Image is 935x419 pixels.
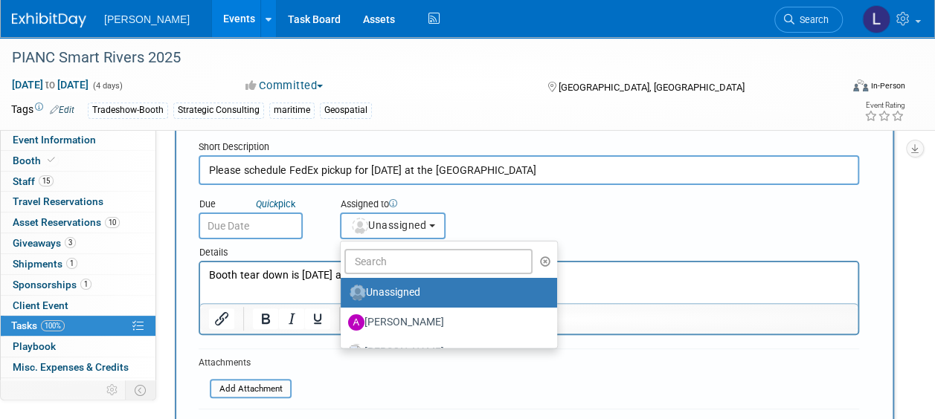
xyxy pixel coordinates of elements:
input: Name of task or a short description [199,155,859,185]
div: Geospatial [320,103,372,118]
span: Asset Reservations [13,216,120,228]
button: Bold [253,308,278,329]
i: Quick [256,198,278,209]
label: [PERSON_NAME] [348,311,542,334]
span: Client Event [13,299,68,311]
span: 3 [65,237,76,248]
span: Staff [13,175,54,187]
div: Short Description [199,140,859,155]
td: Personalize Event Tab Strip [100,380,126,400]
a: Booth [1,151,155,171]
a: Quickpick [253,198,298,210]
span: (4 days) [91,81,123,91]
span: 1 [80,279,91,290]
span: Search [794,14,829,25]
a: Playbook [1,337,155,357]
a: Travel Reservations [1,192,155,212]
img: Format-Inperson.png [853,79,868,91]
a: Misc. Expenses & Credits [1,357,155,377]
span: Booth [13,155,58,166]
span: Shipments [13,258,77,270]
div: Attachments [199,357,292,369]
span: Playbook [13,340,56,352]
div: Event Rating [864,102,905,109]
div: maritime [269,103,315,118]
a: Asset Reservations10 [1,212,155,233]
iframe: Rich Text Area [200,262,858,303]
button: Insert/edit link [209,308,234,329]
div: Tradeshow-Booth [88,103,168,118]
a: Edit [50,105,74,115]
span: to [43,79,57,91]
div: Due [199,198,318,212]
span: Event Information [13,134,96,146]
button: Underline [305,308,330,329]
div: In-Person [870,80,905,91]
a: Staff15 [1,172,155,192]
span: Unassigned [350,219,426,231]
button: Committed [240,78,329,94]
div: PIANC Smart Rivers 2025 [7,45,829,71]
span: Travel Reservations [13,195,103,207]
span: 15 [39,175,54,186]
span: 100% [41,320,65,331]
span: Misc. Expenses & Credits [13,361,129,373]
span: [PERSON_NAME] [104,13,190,25]
a: Event Information [1,130,155,150]
a: Search [774,7,843,33]
img: Latice Spann [862,5,890,33]
button: Unassigned [340,212,446,239]
img: A.jpg [348,314,364,331]
div: Event Format [775,77,905,100]
td: Tags [11,102,74,119]
a: Client Event [1,296,155,316]
span: 1 [66,258,77,269]
a: Shipments1 [1,254,155,274]
div: Strategic Consulting [173,103,264,118]
a: Tasks100% [1,316,155,336]
label: [PERSON_NAME] [348,340,542,364]
div: Assigned to [340,198,489,212]
img: ExhibitDay [12,13,86,27]
a: Giveaways3 [1,233,155,253]
td: Toggle Event Tabs [126,380,156,400]
span: 10 [105,217,120,228]
button: Italic [279,308,304,329]
span: Sponsorships [13,279,91,290]
span: [GEOGRAPHIC_DATA], [GEOGRAPHIC_DATA] [559,82,745,93]
span: Tasks [11,319,65,331]
a: Sponsorships1 [1,275,155,295]
span: [DATE] [DATE] [11,78,89,91]
input: Search [344,249,533,274]
img: Unassigned-User-Icon.png [350,285,366,301]
input: Due Date [199,212,303,239]
label: Unassigned [348,281,542,305]
span: Giveaways [13,237,76,249]
div: Details [199,239,859,261]
i: Booth reservation complete [48,156,55,164]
